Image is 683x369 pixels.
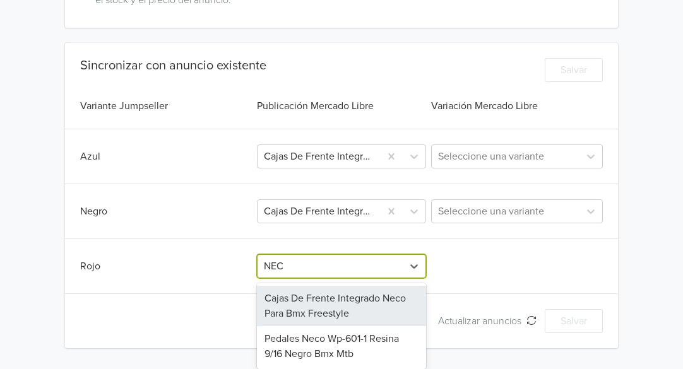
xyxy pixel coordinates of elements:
[257,286,426,326] div: Cajas De Frente Integrado Neco Para Bmx Freestyle
[80,58,266,73] div: Sincronizar con anuncio existente
[80,259,254,274] div: Rojo
[254,98,429,114] div: Publicación Mercado Libre
[80,204,254,219] div: Negro
[545,58,603,82] button: Salvar
[429,98,603,114] div: Variación Mercado Libre
[430,309,545,333] button: Actualizar anuncios
[545,309,603,333] button: Salvar
[80,149,254,164] div: Azul
[80,98,254,114] div: Variante Jumpseller
[438,315,526,327] span: Actualizar anuncios
[257,326,426,366] div: Pedales Neco Wp-601-1 Resina 9/16 Negro Bmx Mtb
